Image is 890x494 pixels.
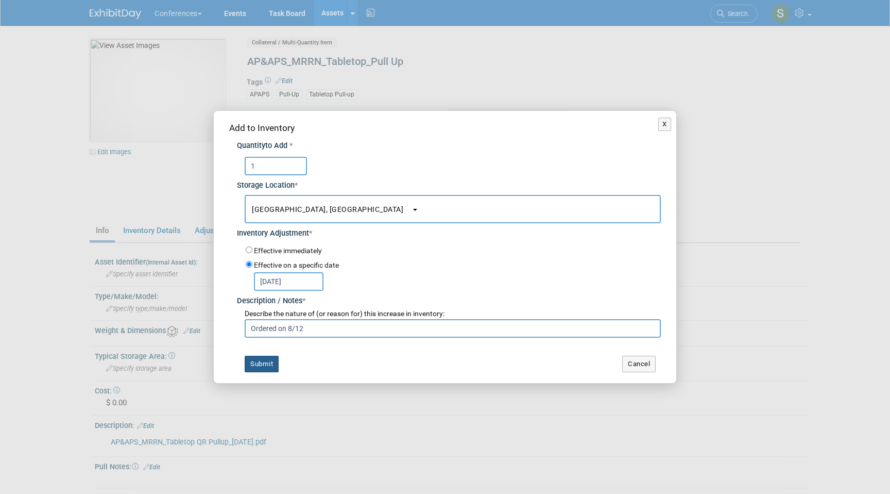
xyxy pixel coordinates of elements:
[229,123,295,133] span: Add to Inventory
[245,195,661,223] button: [GEOGRAPHIC_DATA], [GEOGRAPHIC_DATA]
[245,356,279,372] button: Submit
[254,261,339,269] label: Effective on a specific date
[658,118,671,131] button: X
[254,246,322,256] label: Effective immediately
[237,291,661,307] div: Description / Notes
[237,223,661,239] div: Inventory Adjustment
[252,205,412,213] span: [GEOGRAPHIC_DATA], [GEOGRAPHIC_DATA]
[265,141,287,150] span: to Add
[237,141,661,152] div: Quantity
[254,272,323,291] input: Effective Date
[622,356,656,372] button: Cancel
[245,309,444,318] span: Describe the nature of (or reason for) this increase in inventory:
[237,175,661,191] div: Storage Location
